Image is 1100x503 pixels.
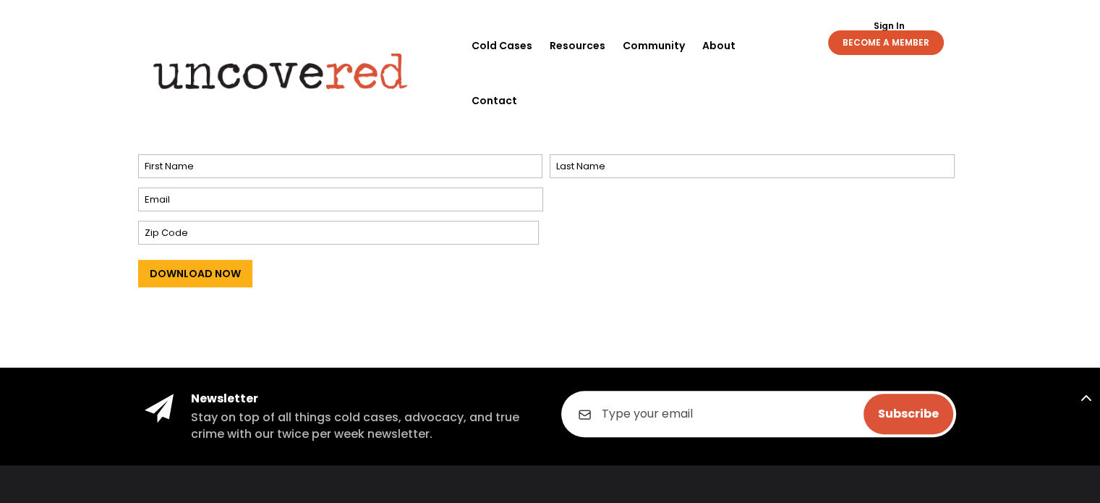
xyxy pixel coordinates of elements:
[828,30,944,55] a: BECOME A MEMBER
[472,73,517,128] a: Contact
[138,260,252,287] input: Download Now
[138,154,543,178] input: First Name
[191,410,540,442] h5: Stay on top of all things cold cases, advocacy, and true crime with our twice per week newsletter.
[191,391,540,407] h4: Newsletter
[623,18,685,73] a: Community
[138,187,543,211] input: Email
[550,154,955,178] input: Last Name
[141,43,419,99] img: Uncovered logo
[138,221,539,245] input: Zip Code
[864,394,953,434] input: Subscribe
[702,18,736,73] a: About
[865,22,912,30] a: Sign In
[550,18,605,73] a: Resources
[472,18,532,73] a: Cold Cases
[561,391,956,437] input: Type your email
